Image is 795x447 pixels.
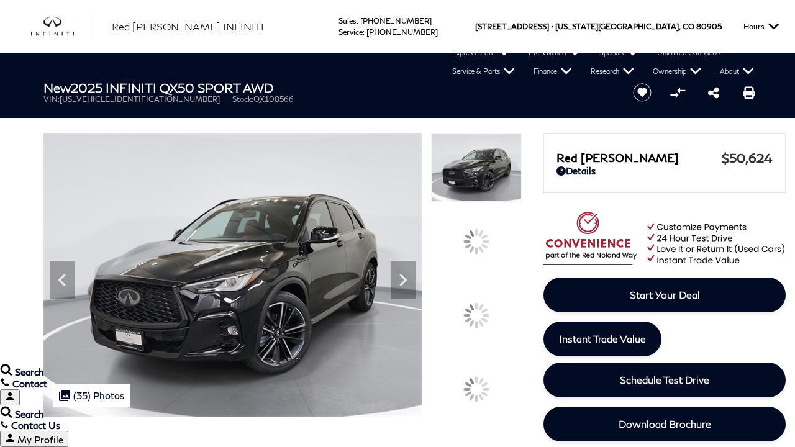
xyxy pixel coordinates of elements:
[43,94,60,104] span: VIN:
[31,17,93,37] img: INFINITI
[743,85,755,100] a: Print this New 2025 INFINITI QX50 SPORT AWD
[543,278,786,312] a: Start Your Deal
[643,62,711,81] a: Ownership
[31,17,93,37] a: infiniti
[357,16,358,25] span: :
[443,62,524,81] a: Service & Parts
[11,420,60,431] span: Contact Us
[366,27,438,37] a: [PHONE_NUMBER]
[581,62,643,81] a: Research
[253,94,294,104] span: QX108566
[556,150,773,165] a: Red [PERSON_NAME] $50,624
[630,289,700,300] span: Start Your Deal
[17,434,63,445] span: My Profile
[12,43,795,81] nav: Main Navigation
[112,20,264,32] span: Red [PERSON_NAME] INFINITI
[60,94,220,104] span: [US_VEHICLE_IDENTIFICATION_NUMBER]
[556,165,773,176] a: Details
[524,62,581,81] a: Finance
[711,62,763,81] a: About
[648,43,732,62] a: Unlimited Confidence
[43,80,71,95] strong: New
[629,83,656,102] button: Save vehicle
[12,378,47,389] span: Contact
[668,83,687,102] button: Compare vehicle
[360,16,432,25] a: [PHONE_NUMBER]
[443,43,519,62] a: Express Store
[338,16,357,25] span: Sales
[43,81,612,94] h1: 2025 INFINITI QX50 SPORT AWD
[475,22,722,31] a: [STREET_ADDRESS] • [US_STATE][GEOGRAPHIC_DATA], CO 80905
[15,409,44,420] span: Search
[590,43,648,62] a: Specials
[232,94,253,104] span: Stock:
[543,322,661,356] a: Instant Trade Value
[43,133,422,417] img: New 2025 BLACK OBSIDIAN INFINITI SPORT AWD image 1
[431,133,522,202] img: New 2025 BLACK OBSIDIAN INFINITI SPORT AWD image 1
[338,27,363,37] span: Service
[519,43,590,62] a: Pre-Owned
[556,151,722,165] span: Red [PERSON_NAME]
[722,150,773,165] span: $50,624
[708,85,719,100] a: Share this New 2025 INFINITI QX50 SPORT AWD
[15,366,44,377] span: Search
[112,19,264,34] a: Red [PERSON_NAME] INFINITI
[559,333,646,345] span: Instant Trade Value
[363,27,365,37] span: :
